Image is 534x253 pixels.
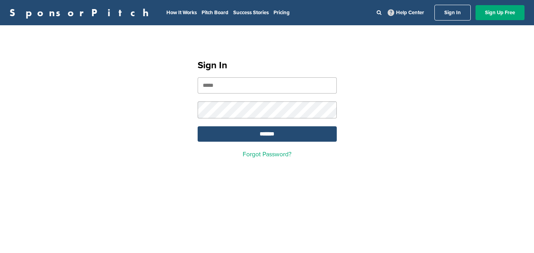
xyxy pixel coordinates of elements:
[243,150,291,158] a: Forgot Password?
[202,9,228,16] a: Pitch Board
[233,9,269,16] a: Success Stories
[166,9,197,16] a: How It Works
[198,58,337,73] h1: Sign In
[476,5,525,20] a: Sign Up Free
[386,8,426,17] a: Help Center
[274,9,290,16] a: Pricing
[9,7,154,18] a: SponsorPitch
[434,5,471,21] a: Sign In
